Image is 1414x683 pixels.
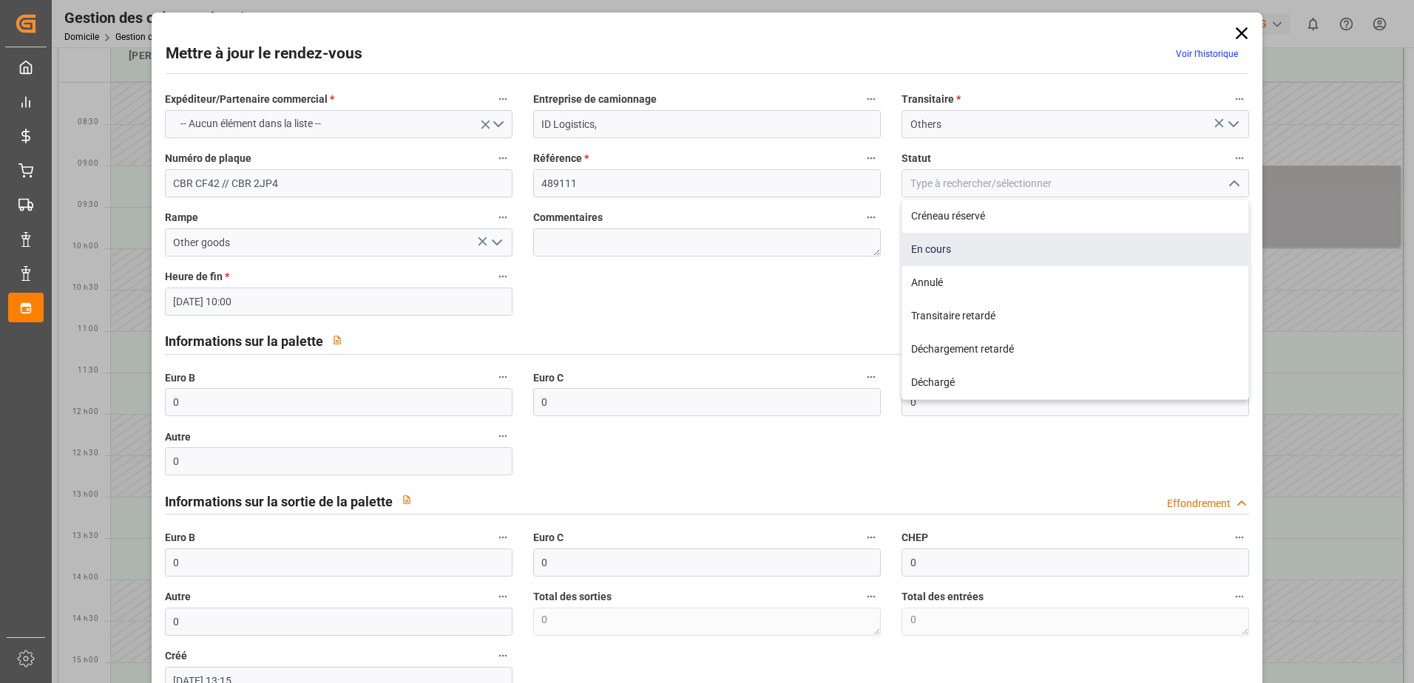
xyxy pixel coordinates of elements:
[493,149,513,168] button: Numéro de plaque
[533,93,657,105] font: Entreprise de camionnage
[165,492,393,512] h2: Informations sur la sortie de la palette
[862,149,881,168] button: Référence *
[1230,528,1249,547] button: CHEP
[165,650,187,662] font: Créé
[165,110,513,138] button: Ouvrir le menu
[165,372,195,384] font: Euro B
[493,208,513,227] button: Rampe
[902,233,1248,266] div: En cours
[902,299,1248,333] div: Transitaire retardé
[901,169,1249,197] input: Type à rechercher/sélectionner
[323,326,351,354] button: View description
[493,427,513,446] button: Autre
[1176,49,1238,59] a: Voir l’historique
[533,372,564,384] font: Euro C
[493,367,513,387] button: Euro B
[533,531,564,543] font: Euro C
[165,431,191,443] font: Autre
[901,591,984,602] font: Total des entrées
[484,231,507,254] button: Ouvrir le menu
[901,152,931,164] font: Statut
[1230,89,1249,109] button: Transitaire *
[393,486,421,514] button: View description
[166,42,362,66] h2: Mettre à jour le rendez-vous
[1222,172,1244,195] button: Fermer le menu
[902,366,1248,399] div: Déchargé
[1230,149,1249,168] button: Statut
[493,528,513,547] button: Euro B
[862,587,881,606] button: Total des sorties
[862,367,881,387] button: Euro C
[165,228,513,256] input: Type à rechercher/sélectionner
[533,591,612,602] font: Total des sorties
[901,608,1249,636] textarea: 0
[165,152,251,164] font: Numéro de plaque
[902,333,1248,366] div: Déchargement retardé
[165,211,198,223] font: Rampe
[165,591,191,602] font: Autre
[862,208,881,227] button: Commentaires
[901,531,928,543] font: CHEP
[1167,496,1231,512] div: Effondrement
[533,608,881,636] textarea: 0
[165,331,323,351] h2: Informations sur la palette
[902,266,1248,299] div: Annulé
[165,531,195,543] font: Euro B
[165,93,328,105] font: Expéditeur/Partenaire commercial
[1222,113,1244,136] button: Ouvrir le menu
[493,587,513,606] button: Autre
[493,267,513,286] button: Heure de fin *
[493,646,513,665] button: Créé
[165,288,513,316] input: JJ-MM-AAAA HH :MM
[901,93,954,105] font: Transitaire
[862,528,881,547] button: Euro C
[165,271,223,282] font: Heure de fin
[1230,587,1249,606] button: Total des entrées
[533,211,603,223] font: Commentaires
[902,200,1248,233] div: Créneau réservé
[862,89,881,109] button: Entreprise de camionnage
[533,152,582,164] font: Référence
[493,89,513,109] button: Expéditeur/Partenaire commercial *
[173,116,328,132] span: -- Aucun élément dans la liste --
